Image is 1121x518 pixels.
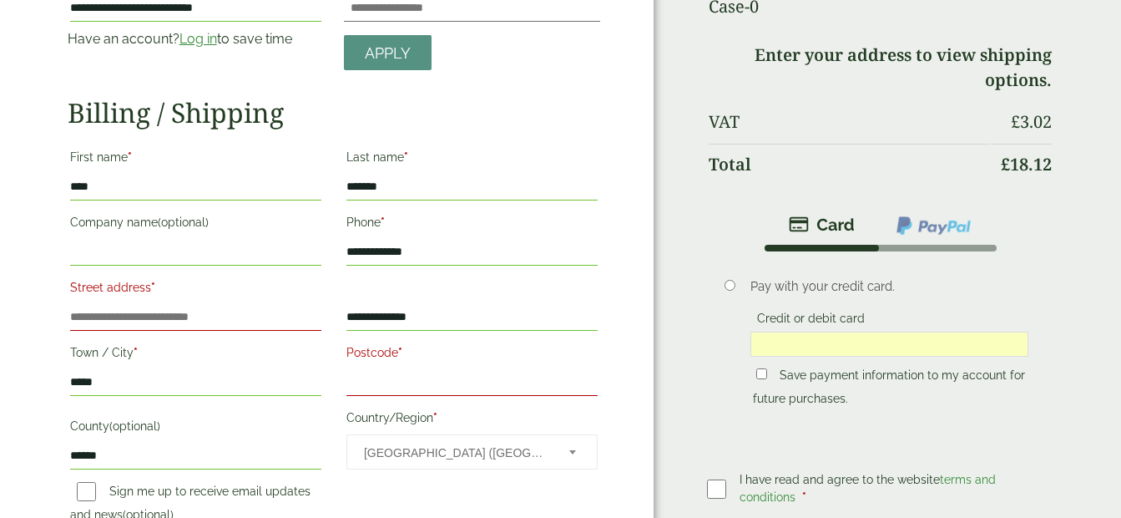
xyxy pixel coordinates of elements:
[179,31,217,47] a: Log in
[753,368,1025,410] label: Save payment information to my account for future purchases.
[1001,153,1010,175] span: £
[398,346,402,359] abbr: required
[346,434,598,470] span: Country/Region
[789,215,855,235] img: stripe.png
[750,312,871,330] label: Credit or debit card
[709,35,1052,100] td: Enter your address to view shipping options.
[128,150,132,164] abbr: required
[709,144,989,185] th: Total
[70,341,321,369] label: Town / City
[68,29,324,49] p: Have an account? to save time
[755,337,1023,352] iframe: Secure card payment input frame
[709,102,989,142] th: VAT
[70,145,321,174] label: First name
[151,281,155,294] abbr: required
[433,411,437,424] abbr: required
[134,346,138,359] abbr: required
[895,215,972,236] img: ppcp-gateway.png
[1011,110,1052,133] bdi: 3.02
[750,277,1028,296] p: Pay with your credit card.
[381,216,385,229] abbr: required
[344,35,432,71] a: Apply
[109,419,160,433] span: (optional)
[1001,153,1052,175] bdi: 18.12
[346,341,598,369] label: Postcode
[740,473,996,504] span: I have read and agree to the website
[404,150,408,164] abbr: required
[70,276,321,304] label: Street address
[802,490,806,504] abbr: required
[346,145,598,174] label: Last name
[365,44,411,63] span: Apply
[364,435,547,470] span: United Kingdom (UK)
[68,97,601,129] h2: Billing / Shipping
[346,406,598,434] label: Country/Region
[77,482,96,501] input: Sign me up to receive email updates and news(optional)
[346,211,598,239] label: Phone
[158,216,209,229] span: (optional)
[70,414,321,443] label: County
[70,211,321,239] label: Company name
[1011,110,1020,133] span: £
